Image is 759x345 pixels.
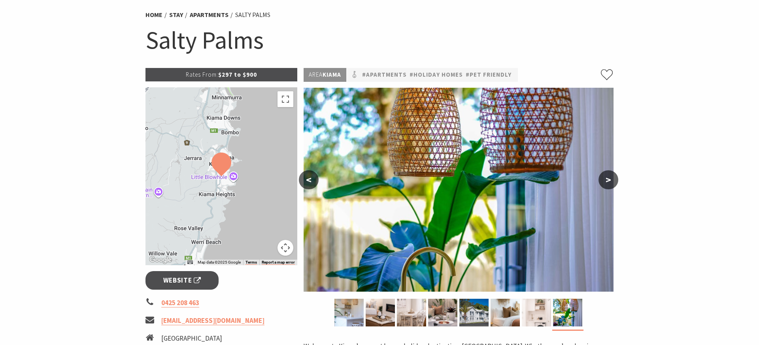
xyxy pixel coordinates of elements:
img: Parents retreat [491,299,520,326]
img: Entertainers delight with gourmet kitchen [553,299,582,326]
span: Map data ©2025 Google [198,260,241,264]
span: Rates From: [186,71,218,78]
p: $297 to $900 [145,68,297,81]
button: Keyboard shortcuts [187,260,193,265]
img: SALTY PALMS LUXURY VILLAS BY THE SEA [459,299,489,326]
button: Toggle fullscreen view [278,91,293,107]
li: [GEOGRAPHIC_DATA] [161,333,238,344]
img: Beautiful Gourmet Kitchen to entertain & enjoy [334,299,364,326]
img: Salty Palms - Villa 2 [522,299,551,326]
img: Entertainers delight with gourmet kitchen [304,88,614,292]
a: #Apartments [362,70,407,80]
a: Stay [169,11,183,19]
button: > [599,170,618,189]
img: Salty Palms - Villa 2 [397,299,426,326]
a: Website [145,271,219,290]
span: Website [163,275,201,286]
h1: Salty Palms [145,24,614,56]
a: Terms (opens in new tab) [245,260,257,265]
li: Salty Palms [235,10,270,20]
a: [EMAIL_ADDRESS][DOMAIN_NAME] [161,316,264,325]
a: #Holiday Homes [410,70,463,80]
a: 0425 208 463 [161,298,199,307]
a: Home [145,11,162,19]
a: Apartments [190,11,228,19]
a: Report a map error [262,260,295,265]
img: Salty Palms - Villa 2 [366,299,395,326]
a: Open this area in Google Maps (opens a new window) [147,255,174,265]
button: Map camera controls [278,240,293,256]
img: Salty Palms - Villa 2 [428,299,457,326]
img: Google [147,255,174,265]
p: Kiama [304,68,346,82]
button: < [299,170,319,189]
span: Area [309,71,323,78]
a: #Pet Friendly [466,70,512,80]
